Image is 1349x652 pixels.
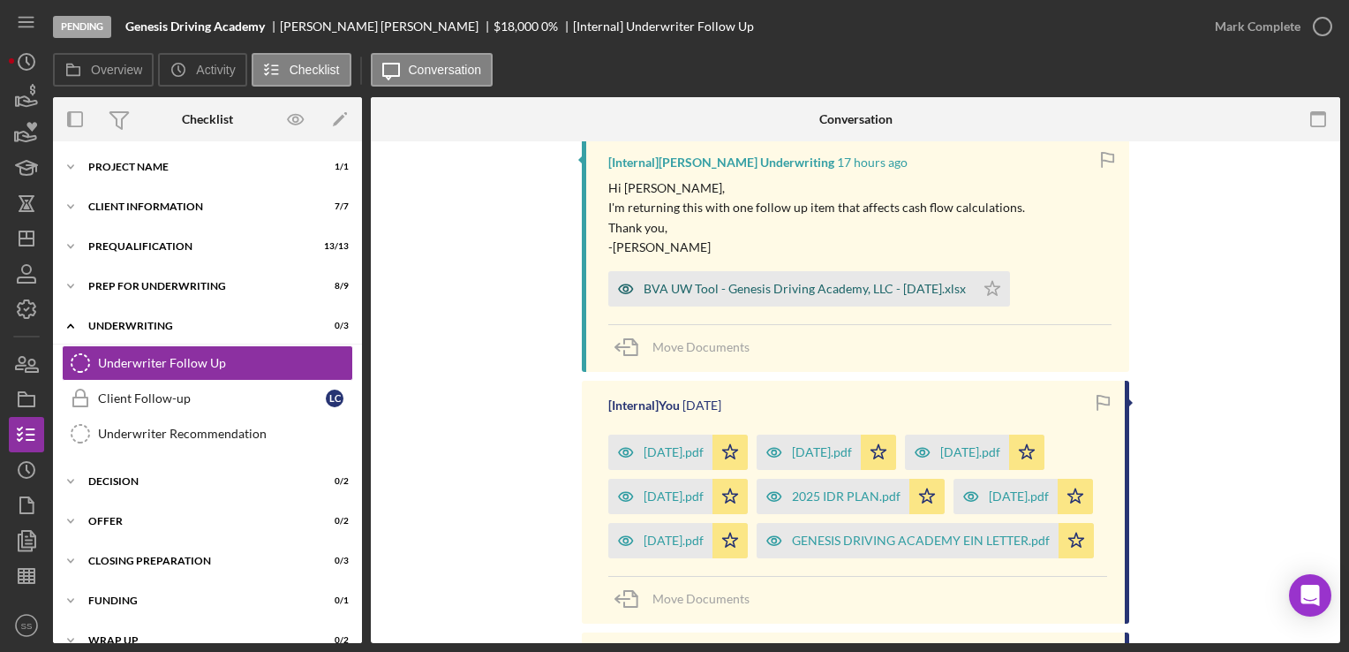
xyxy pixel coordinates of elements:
[88,516,305,527] div: Offer
[644,534,704,548] div: [DATE].pdf
[1197,9,1340,44] button: Mark Complete
[1215,9,1300,44] div: Mark Complete
[317,635,349,646] div: 0 / 2
[371,53,494,87] button: Conversation
[62,416,353,451] a: Underwriter Recommendation
[317,516,349,527] div: 0 / 2
[792,445,852,459] div: [DATE].pdf
[317,321,349,331] div: 0 / 3
[125,19,265,34] b: Genesis Driving Academy
[317,281,349,292] div: 8 / 9
[91,63,142,77] label: Overview
[682,398,721,413] time: 2025-10-06 14:06
[494,19,539,34] span: $18,000
[644,282,966,296] div: BVA UW Tool - Genesis Driving Academy, LLC - [DATE].xlsx
[9,608,44,643] button: SS
[317,162,349,172] div: 1 / 1
[280,19,494,34] div: [PERSON_NAME] [PERSON_NAME]
[98,391,326,406] div: Client Follow-up
[1289,574,1331,617] div: Open Intercom Messenger
[608,218,1025,238] p: Thank you,
[21,621,33,631] text: SS
[608,178,1025,198] p: Hi [PERSON_NAME],
[62,345,353,381] a: Underwriter Follow Up
[652,339,750,354] span: Move Documents
[88,556,305,566] div: Closing Preparation
[317,241,349,252] div: 13 / 13
[652,591,750,606] span: Move Documents
[608,523,748,558] button: [DATE].pdf
[158,53,246,87] button: Activity
[88,281,305,292] div: Prep for Underwriting
[326,390,343,407] div: L C
[573,19,754,34] div: [Internal] Underwriter Follow Up
[182,112,233,126] div: Checklist
[608,271,1010,307] button: BVA UW Tool - Genesis Driving Academy, LLC - [DATE].xlsx
[644,489,704,504] div: [DATE].pdf
[792,534,1050,548] div: GENESIS DRIVING ACADEMY EIN LETTER.pdf
[53,53,154,87] button: Overview
[88,635,305,646] div: Wrap Up
[608,479,748,514] button: [DATE].pdf
[644,445,704,459] div: [DATE].pdf
[792,489,901,504] div: 2025 IDR PLAN.pdf
[88,321,305,331] div: Underwriting
[608,435,748,470] button: [DATE].pdf
[608,577,767,621] button: Move Documents
[608,155,834,170] div: [Internal] [PERSON_NAME] Underwriting
[608,325,767,369] button: Move Documents
[608,238,1025,257] p: -[PERSON_NAME]
[317,595,349,606] div: 0 / 1
[317,201,349,212] div: 7 / 7
[819,112,893,126] div: Conversation
[252,53,351,87] button: Checklist
[757,479,945,514] button: 2025 IDR PLAN.pdf
[98,356,352,370] div: Underwriter Follow Up
[317,556,349,566] div: 0 / 3
[608,198,1025,217] p: I'm returning this with one follow up item that affects cash flow calculations.
[290,63,340,77] label: Checklist
[88,162,305,172] div: Project Name
[88,476,305,487] div: Decision
[409,63,482,77] label: Conversation
[837,155,908,170] time: 2025-10-08 23:55
[88,201,305,212] div: Client Information
[62,381,353,416] a: Client Follow-upLC
[88,595,305,606] div: Funding
[53,16,111,38] div: Pending
[940,445,1000,459] div: [DATE].pdf
[541,19,558,34] div: 0 %
[905,435,1044,470] button: [DATE].pdf
[317,476,349,487] div: 0 / 2
[196,63,235,77] label: Activity
[88,241,305,252] div: Prequalification
[608,398,680,413] div: [Internal] You
[757,435,896,470] button: [DATE].pdf
[989,489,1049,504] div: [DATE].pdf
[757,523,1094,558] button: GENESIS DRIVING ACADEMY EIN LETTER.pdf
[98,427,352,441] div: Underwriter Recommendation
[953,479,1093,514] button: [DATE].pdf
